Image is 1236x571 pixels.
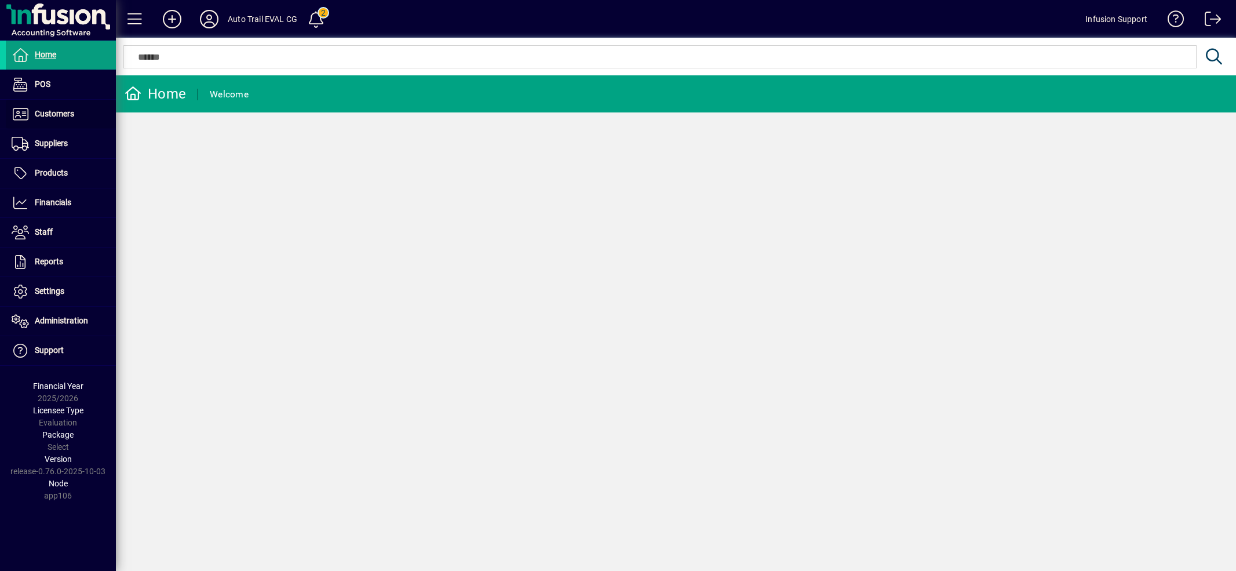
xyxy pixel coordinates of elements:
[6,248,116,277] a: Reports
[35,286,64,296] span: Settings
[6,218,116,247] a: Staff
[33,406,83,415] span: Licensee Type
[35,79,50,89] span: POS
[35,227,53,237] span: Staff
[35,257,63,266] span: Reports
[6,129,116,158] a: Suppliers
[125,85,186,103] div: Home
[35,168,68,177] span: Products
[6,70,116,99] a: POS
[210,85,249,104] div: Welcome
[42,430,74,439] span: Package
[154,9,191,30] button: Add
[1196,2,1222,40] a: Logout
[35,316,88,325] span: Administration
[6,336,116,365] a: Support
[35,50,56,59] span: Home
[6,159,116,188] a: Products
[49,479,68,488] span: Node
[35,345,64,355] span: Support
[228,10,297,28] div: Auto Trail EVAL CG
[35,109,74,118] span: Customers
[6,307,116,336] a: Administration
[35,198,71,207] span: Financials
[6,100,116,129] a: Customers
[1159,2,1184,40] a: Knowledge Base
[1085,10,1147,28] div: Infusion Support
[6,277,116,306] a: Settings
[6,188,116,217] a: Financials
[33,381,83,391] span: Financial Year
[45,454,72,464] span: Version
[191,9,228,30] button: Profile
[35,139,68,148] span: Suppliers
